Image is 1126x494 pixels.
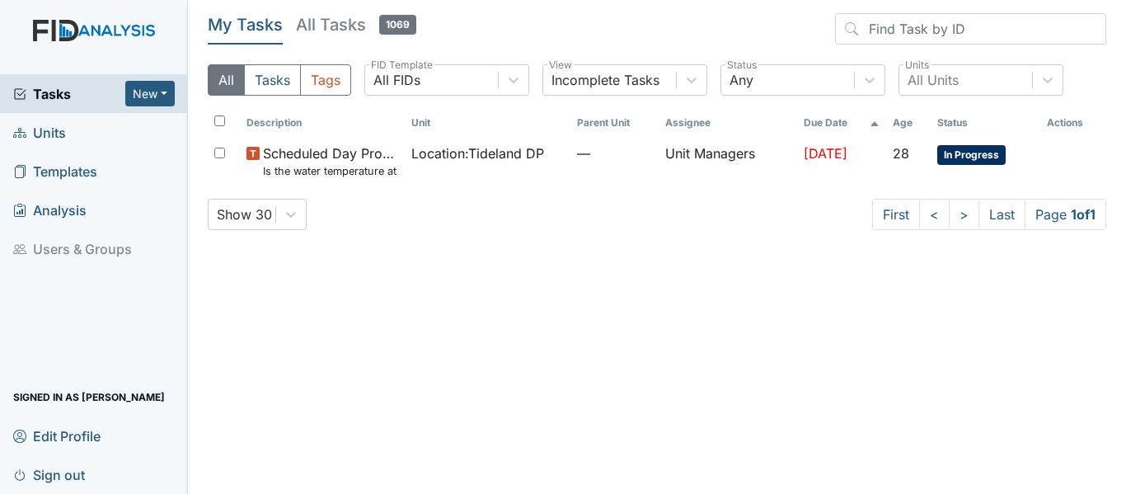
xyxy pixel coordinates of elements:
[13,158,97,184] span: Templates
[570,109,659,137] th: Toggle SortBy
[208,13,283,36] h5: My Tasks
[931,109,1040,137] th: Toggle SortBy
[300,64,351,96] button: Tags
[379,15,416,35] span: 1069
[244,64,301,96] button: Tasks
[730,70,753,90] div: Any
[411,143,544,163] span: Location : Tideland DP
[13,384,165,410] span: Signed in as [PERSON_NAME]
[659,109,796,137] th: Assignee
[263,143,399,179] span: Scheduled Day Program Inspection Is the water temperature at the kitchen sink between 100 to 110 ...
[13,120,66,145] span: Units
[659,137,796,186] td: Unit Managers
[405,109,570,137] th: Toggle SortBy
[13,197,87,223] span: Analysis
[872,199,1106,230] nav: task-pagination
[804,145,847,162] span: [DATE]
[886,109,931,137] th: Toggle SortBy
[908,70,959,90] div: All Units
[1040,109,1106,137] th: Actions
[296,13,416,36] h5: All Tasks
[13,84,125,104] a: Tasks
[949,199,979,230] a: >
[240,109,406,137] th: Toggle SortBy
[872,199,920,230] a: First
[208,64,245,96] button: All
[373,70,420,90] div: All FIDs
[937,145,1006,165] span: In Progress
[125,81,175,106] button: New
[214,115,225,126] input: Toggle All Rows Selected
[263,163,399,179] small: Is the water temperature at the kitchen sink between 100 to 110 degrees?
[1025,199,1106,230] span: Page
[978,199,1025,230] a: Last
[217,205,272,224] div: Show 30
[13,462,85,487] span: Sign out
[797,109,886,137] th: Toggle SortBy
[835,13,1106,45] input: Find Task by ID
[577,143,652,163] span: —
[551,70,659,90] div: Incomplete Tasks
[13,423,101,449] span: Edit Profile
[893,145,909,162] span: 28
[1071,206,1096,223] strong: 1 of 1
[919,199,950,230] a: <
[208,64,351,96] div: Type filter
